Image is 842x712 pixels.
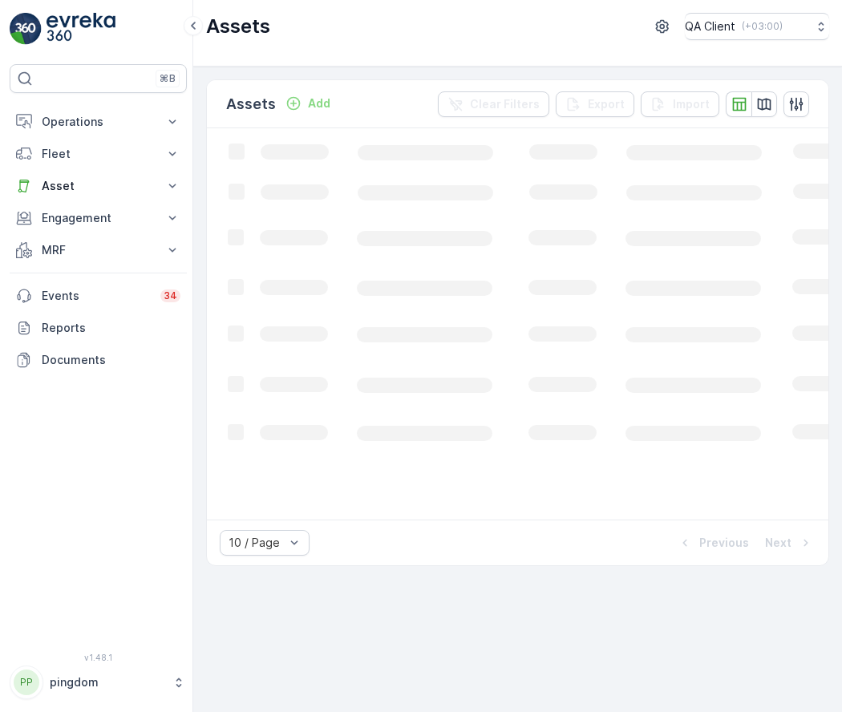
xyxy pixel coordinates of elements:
[675,533,751,552] button: Previous
[588,96,625,112] p: Export
[42,320,180,336] p: Reports
[699,535,749,551] p: Previous
[685,18,735,34] p: QA Client
[42,242,155,258] p: MRF
[438,91,549,117] button: Clear Filters
[160,72,176,85] p: ⌘B
[765,535,791,551] p: Next
[10,312,187,344] a: Reports
[42,210,155,226] p: Engagement
[10,280,187,312] a: Events34
[685,13,829,40] button: QA Client(+03:00)
[42,146,155,162] p: Fleet
[206,14,270,39] p: Assets
[164,289,177,302] p: 34
[14,670,39,695] div: PP
[308,95,330,111] p: Add
[279,94,337,113] button: Add
[42,178,155,194] p: Asset
[10,170,187,202] button: Asset
[641,91,719,117] button: Import
[10,234,187,266] button: MRF
[470,96,540,112] p: Clear Filters
[556,91,634,117] button: Export
[673,96,710,112] p: Import
[10,202,187,234] button: Engagement
[47,13,115,45] img: logo_light-DOdMpM7g.png
[10,13,42,45] img: logo
[10,138,187,170] button: Fleet
[226,93,276,115] p: Assets
[42,352,180,368] p: Documents
[742,20,783,33] p: ( +03:00 )
[10,665,187,699] button: PPpingdom
[10,106,187,138] button: Operations
[50,674,164,690] p: pingdom
[42,288,151,304] p: Events
[10,653,187,662] span: v 1.48.1
[42,114,155,130] p: Operations
[763,533,816,552] button: Next
[10,344,187,376] a: Documents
